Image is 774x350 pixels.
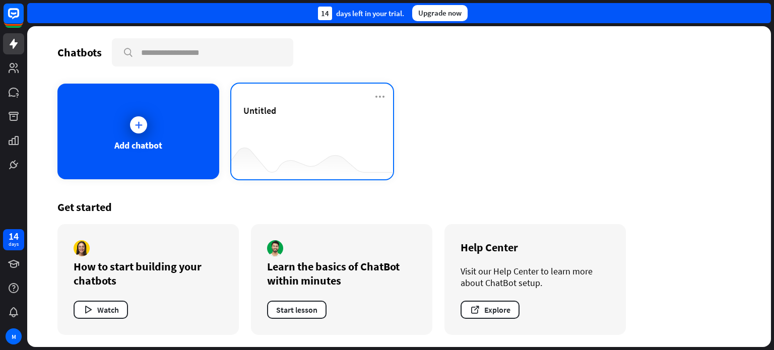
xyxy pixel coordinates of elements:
[8,4,38,34] button: Open LiveChat chat widget
[6,328,22,344] div: M
[267,301,327,319] button: Start lesson
[267,259,416,288] div: Learn the basics of ChatBot within minutes
[461,240,610,254] div: Help Center
[318,7,332,20] div: 14
[243,105,276,116] span: Untitled
[57,45,102,59] div: Chatbots
[74,240,90,256] img: author
[9,241,19,248] div: days
[74,301,128,319] button: Watch
[114,139,162,151] div: Add chatbot
[57,200,741,214] div: Get started
[318,7,404,20] div: days left in your trial.
[412,5,468,21] div: Upgrade now
[9,232,19,241] div: 14
[267,240,283,256] img: author
[3,229,24,250] a: 14 days
[461,265,610,289] div: Visit our Help Center to learn more about ChatBot setup.
[461,301,520,319] button: Explore
[74,259,223,288] div: How to start building your chatbots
